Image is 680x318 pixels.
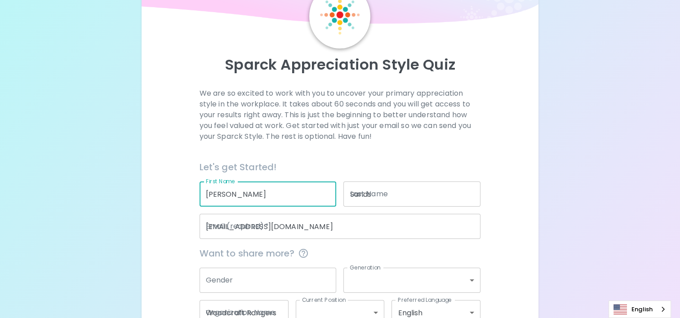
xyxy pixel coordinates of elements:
a: English [609,301,671,318]
p: Sparck Appreciation Style Quiz [152,56,528,74]
h6: Let's get Started! [200,160,481,174]
label: Preferred Language [398,296,452,304]
label: First Name [206,177,235,185]
svg: This information is completely confidential and only used for aggregated appreciation studies at ... [298,248,309,259]
span: Want to share more? [200,246,481,261]
label: Current Position [302,296,346,304]
div: Language [609,300,671,318]
p: We are so excited to work with you to uncover your primary appreciation style in the workplace. I... [200,88,481,142]
aside: Language selected: English [609,300,671,318]
label: Generation [350,264,381,271]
